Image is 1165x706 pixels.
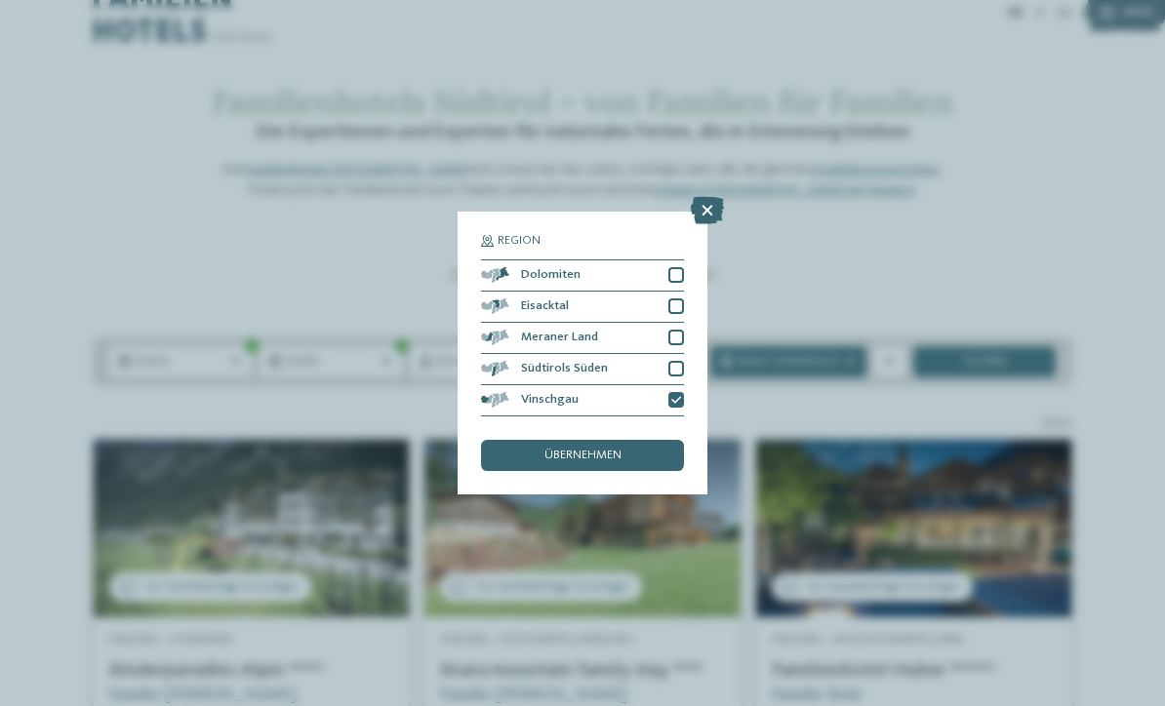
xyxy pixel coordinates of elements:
span: Eisacktal [521,300,569,313]
span: Vinschgau [521,394,579,407]
span: Südtirols Süden [521,363,608,375]
span: Meraner Land [521,332,598,344]
span: übernehmen [544,450,622,462]
span: Dolomiten [521,269,581,282]
span: Region [498,235,541,248]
